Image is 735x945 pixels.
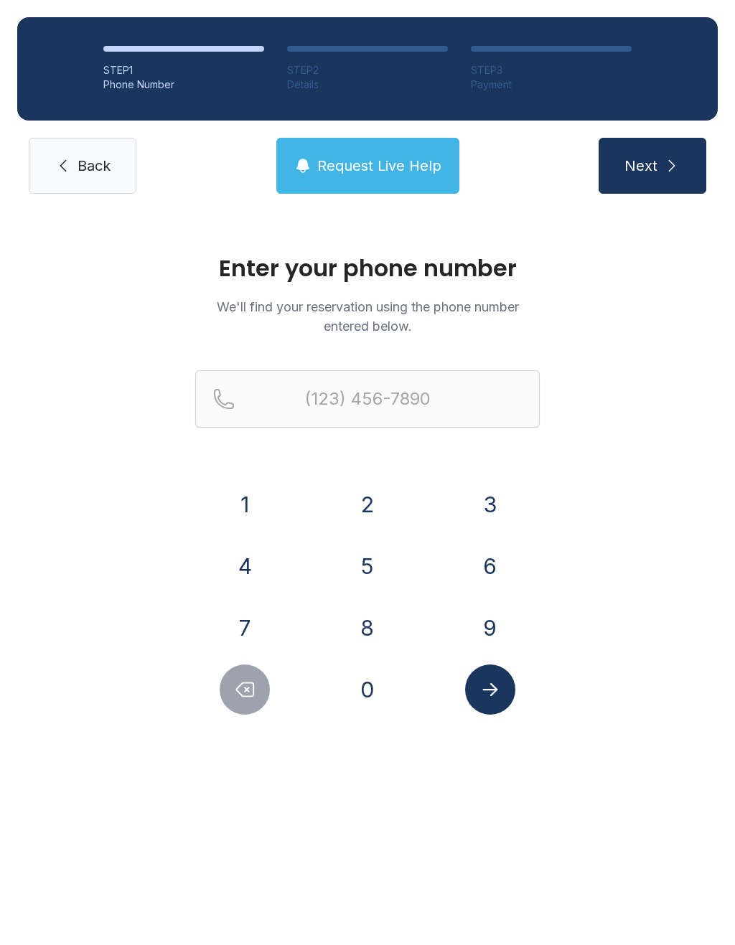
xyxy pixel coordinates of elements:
[465,479,515,530] button: 3
[287,63,448,77] div: STEP 2
[342,479,393,530] button: 2
[465,603,515,653] button: 9
[471,63,632,77] div: STEP 3
[103,63,264,77] div: STEP 1
[465,541,515,591] button: 6
[220,541,270,591] button: 4
[471,77,632,92] div: Payment
[317,156,441,176] span: Request Live Help
[195,257,540,280] h1: Enter your phone number
[220,664,270,715] button: Delete number
[220,479,270,530] button: 1
[624,156,657,176] span: Next
[78,156,111,176] span: Back
[287,77,448,92] div: Details
[220,603,270,653] button: 7
[342,664,393,715] button: 0
[103,77,264,92] div: Phone Number
[342,541,393,591] button: 5
[195,370,540,428] input: Reservation phone number
[342,603,393,653] button: 8
[465,664,515,715] button: Submit lookup form
[195,297,540,336] p: We'll find your reservation using the phone number entered below.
